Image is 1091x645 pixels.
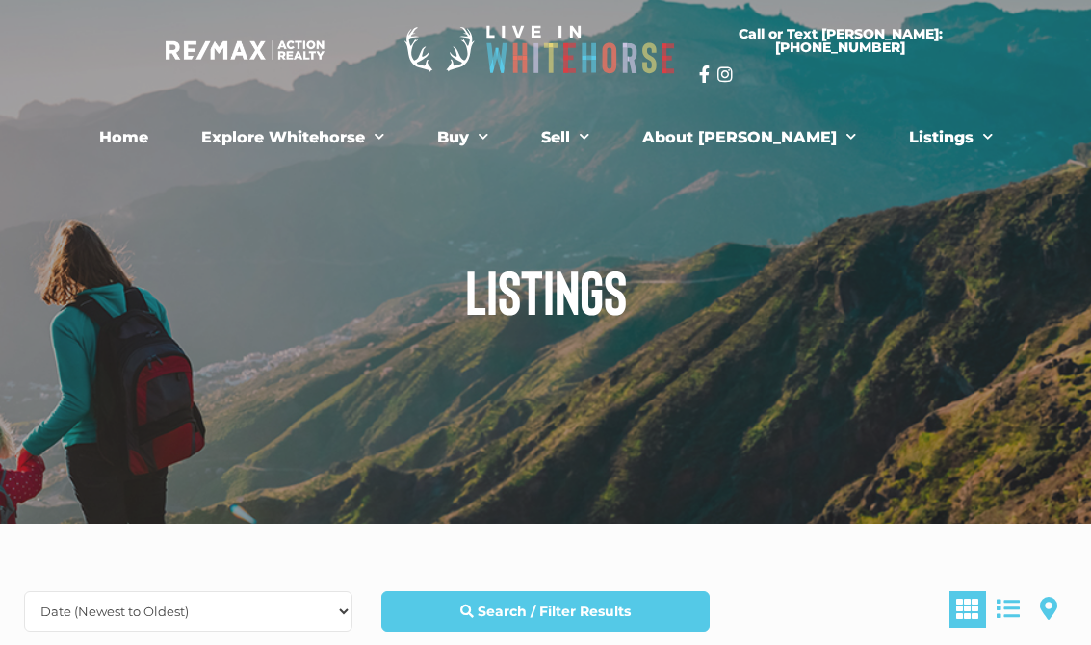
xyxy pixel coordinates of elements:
a: Buy [423,118,503,157]
a: Sell [527,118,604,157]
span: Call or Text [PERSON_NAME]: [PHONE_NUMBER] [722,27,959,54]
a: Explore Whitehorse [187,118,399,157]
a: Listings [895,118,1007,157]
a: Home [85,118,163,157]
nav: Menu [85,118,1007,157]
a: About [PERSON_NAME] [628,118,870,157]
a: Search / Filter Results [381,591,710,632]
h1: Listings [10,260,1081,322]
strong: Search / Filter Results [478,603,631,620]
a: Call or Text [PERSON_NAME]: [PHONE_NUMBER] [699,15,982,65]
